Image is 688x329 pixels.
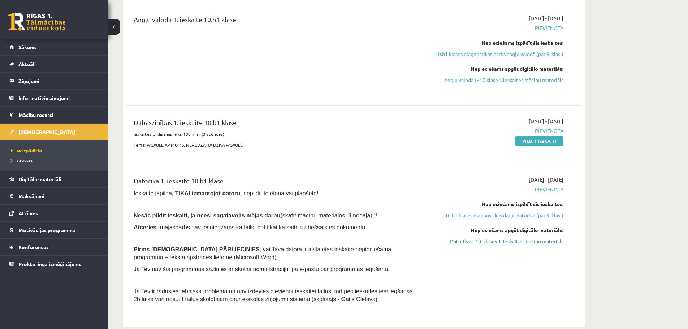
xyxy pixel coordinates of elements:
[134,246,260,252] span: Pirms [DEMOGRAPHIC_DATA] PĀRLIECINIES
[9,256,99,272] a: Proktoringa izmēģinājums
[172,190,240,196] b: , TIKAI izmantojot datoru
[9,171,99,187] a: Digitālie materiāli
[280,212,377,218] span: (skatīt mācību materiālos, 9.nodaļa)!!!
[11,148,42,153] span: Neizpildītās
[134,142,416,148] p: Tēma: PASAULE AP MUMS. NEREDZAMĀ DZĪVĀ PASAULE
[427,212,563,219] a: 10.b1 klases diagnostikas darbs datorikā (par 9. klasi)
[134,288,413,302] span: Ja Tev ir radusies tehniska problēma un nav izdevies pievienot ieskaitei failus, tad pēc ieskaite...
[134,224,367,230] span: - mājasdarbs nav iesniedzams kā fails, bet tikai kā saite uz tiešsaistes dokumentu.
[11,157,101,163] a: Izlabotās
[18,73,99,89] legend: Ziņojumi
[11,157,33,163] span: Izlabotās
[134,131,416,137] p: Ieskaites pildīšanas laiks 180 min. (3 stundas)
[134,224,156,230] b: Atceries
[11,147,101,154] a: Neizpildītās
[18,129,75,135] span: [DEMOGRAPHIC_DATA]
[18,44,37,50] span: Sākums
[427,200,563,208] div: Nepieciešams izpildīt šīs ieskaites:
[134,190,318,196] span: Ieskaite jāpilda , nepildīt telefonā vai planšetē!
[529,176,563,183] span: [DATE] - [DATE]
[427,186,563,193] span: Pievienota
[515,136,563,146] a: Pildīt ieskaiti
[427,50,563,58] a: 10.b1 klases diagnostikas darbs angļu valodā (par 9. klasi)
[18,61,36,67] span: Aktuāli
[427,238,563,245] a: Datorikas - 10. klases 1. ieskaites mācību materiāls
[18,112,53,118] span: Mācību resursi
[9,239,99,255] a: Konferences
[18,227,75,233] span: Motivācijas programma
[427,127,563,135] span: Pievienota
[134,176,416,189] div: Datorika 1. ieskaite 10.b1 klase
[427,65,563,73] div: Nepieciešams apgūt digitālo materiālu:
[529,14,563,22] span: [DATE] - [DATE]
[18,261,81,267] span: Proktoringa izmēģinājums
[18,176,61,182] span: Digitālie materiāli
[18,210,38,216] span: Atzīmes
[134,266,389,272] span: Ja Tev nav šīs programmas sazinies ar skolas administrāciju pa e-pastu par programmas iegūšanu.
[9,205,99,221] a: Atzīmes
[134,246,391,260] span: , vai Tavā datorā ir instalētas ieskaitē nepieciešamā programma – teksta apstrādes lietotne (Micr...
[134,117,416,131] div: Dabaszinības 1. ieskaite 10.b1 klase
[18,188,99,204] legend: Maksājumi
[427,24,563,32] span: Pievienota
[9,39,99,55] a: Sākums
[9,90,99,106] a: Informatīvie ziņojumi
[9,56,99,72] a: Aktuāli
[18,244,49,250] span: Konferences
[9,107,99,123] a: Mācību resursi
[134,212,280,218] span: Nesāc pildīt ieskaiti, ja neesi sagatavojis mājas darbu
[9,124,99,140] a: [DEMOGRAPHIC_DATA]
[9,73,99,89] a: Ziņojumi
[18,90,99,106] legend: Informatīvie ziņojumi
[8,13,66,31] a: Rīgas 1. Tālmācības vidusskola
[9,188,99,204] a: Maksājumi
[134,14,416,28] div: Angļu valoda 1. ieskaite 10.b1 klase
[427,39,563,47] div: Nepieciešams izpildīt šīs ieskaites:
[529,117,563,125] span: [DATE] - [DATE]
[9,222,99,238] a: Motivācijas programma
[427,76,563,84] a: Angļu valoda I - 10.klase 1.ieskaites mācību materiāls
[427,226,563,234] div: Nepieciešams apgūt digitālo materiālu:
